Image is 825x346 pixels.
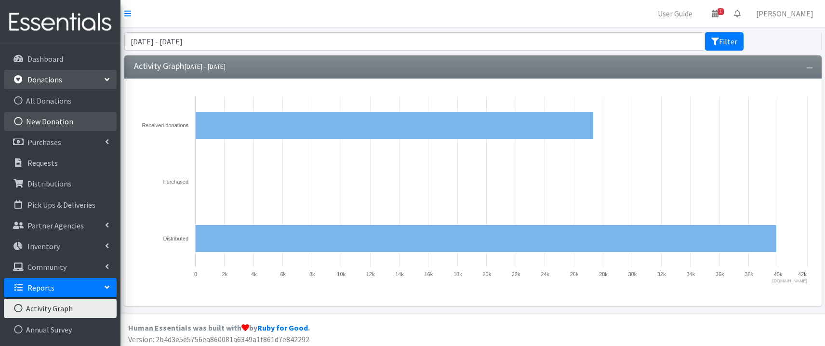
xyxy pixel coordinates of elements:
[716,271,724,277] text: 36k
[27,54,63,64] p: Dashboard
[124,32,705,51] input: January 1, 2011 - December 31, 2011
[4,299,117,318] a: Activity Graph
[512,271,520,277] text: 22k
[4,237,117,256] a: Inventory
[482,271,491,277] text: 20k
[27,200,95,210] p: Pick Ups & Deliveries
[27,221,84,230] p: Partner Agencies
[4,112,117,131] a: New Donation
[650,4,700,23] a: User Guide
[657,271,666,277] text: 32k
[251,271,257,277] text: 4k
[4,91,117,110] a: All Donations
[27,75,62,84] p: Donations
[4,216,117,235] a: Partner Agencies
[745,271,753,277] text: 38k
[257,323,308,333] a: Ruby for Good
[27,241,60,251] p: Inventory
[27,179,71,188] p: Distributions
[4,320,117,339] a: Annual Survey
[4,195,117,214] a: Pick Ups & Deliveries
[142,122,188,128] text: Received donations
[4,6,117,39] img: HumanEssentials
[4,153,117,173] a: Requests
[798,271,807,277] text: 42k
[128,334,309,344] span: Version: 2b4d3e5e5756ea860081a6349a1f861d7e842292
[395,271,404,277] text: 14k
[541,271,549,277] text: 24k
[27,283,54,293] p: Reports
[280,271,286,277] text: 6k
[570,271,579,277] text: 26k
[4,70,117,89] a: Donations
[686,271,695,277] text: 34k
[425,271,433,277] text: 16k
[27,262,67,272] p: Community
[4,278,117,297] a: Reports
[366,271,375,277] text: 12k
[628,271,637,277] text: 30k
[134,61,226,71] h3: Activity Graph
[222,271,228,277] text: 2k
[163,179,188,185] text: Purchased
[163,236,188,241] text: Distributed
[4,257,117,277] a: Community
[718,8,724,15] span: 1
[774,271,783,277] text: 40k
[705,32,744,51] button: Filter
[772,279,807,283] text: [DOMAIN_NAME]
[128,323,310,333] strong: Human Essentials was built with by .
[453,271,462,277] text: 18k
[27,137,61,147] p: Purchases
[184,62,226,71] small: [DATE] - [DATE]
[309,271,315,277] text: 8k
[704,4,726,23] a: 1
[194,271,197,277] text: 0
[337,271,346,277] text: 10k
[4,49,117,68] a: Dashboard
[599,271,608,277] text: 28k
[4,174,117,193] a: Distributions
[748,4,821,23] a: [PERSON_NAME]
[27,158,58,168] p: Requests
[4,133,117,152] a: Purchases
